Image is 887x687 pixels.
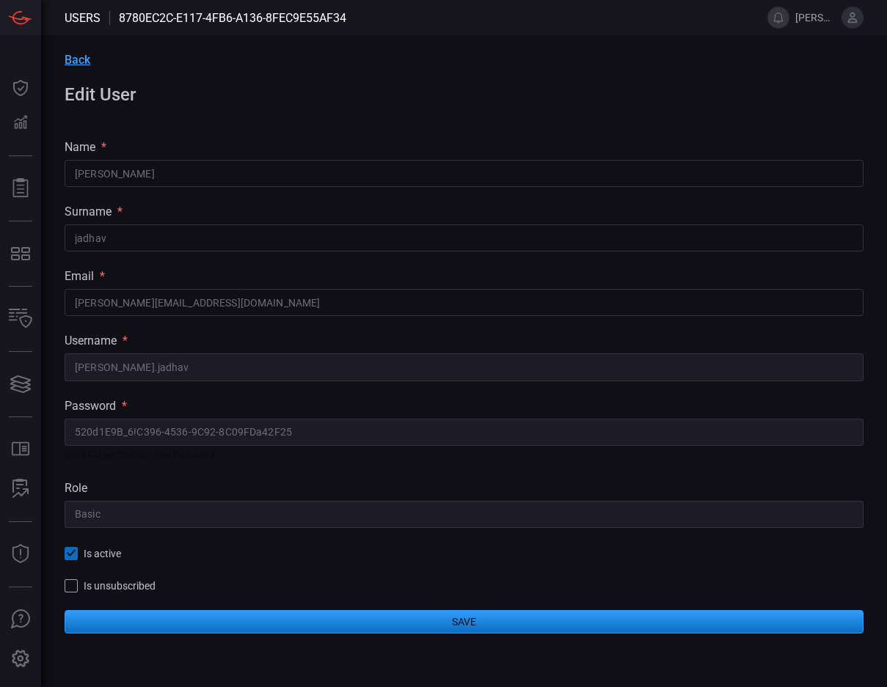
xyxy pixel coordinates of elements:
span: 8780ec2c-e117-4fb6-a136-8fec9e55af34 [119,11,346,25]
button: Is active [65,545,121,560]
button: Is unsubscribed [65,578,156,592]
div: password [65,399,864,413]
button: Cards [3,367,38,402]
span: Back [65,53,90,67]
div: name [65,140,864,154]
a: Back [65,53,864,67]
span: [PERSON_NAME].[PERSON_NAME] [795,12,836,23]
button: Preferences [3,642,38,677]
div: surname [65,205,864,218]
button: Reports [3,171,38,206]
span: Users [65,11,101,25]
button: Inventory [3,301,38,337]
span: Is unsubscribed [84,580,156,592]
button: Save [65,610,864,633]
button: Dashboard [3,70,38,106]
button: ALERT ANALYSIS [3,471,38,507]
button: Ask Us A Question [3,602,38,637]
button: Rule Catalog [3,432,38,467]
h1: Edit User [65,84,864,105]
span: Is active [84,548,121,559]
div: role [65,481,864,495]
button: Threat Intelligence [3,537,38,572]
div: email [65,269,864,283]
p: Don't forget to copy the password [65,449,853,463]
button: Detections [3,106,38,141]
button: MITRE - Detection Posture [3,236,38,271]
div: username [65,334,864,348]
